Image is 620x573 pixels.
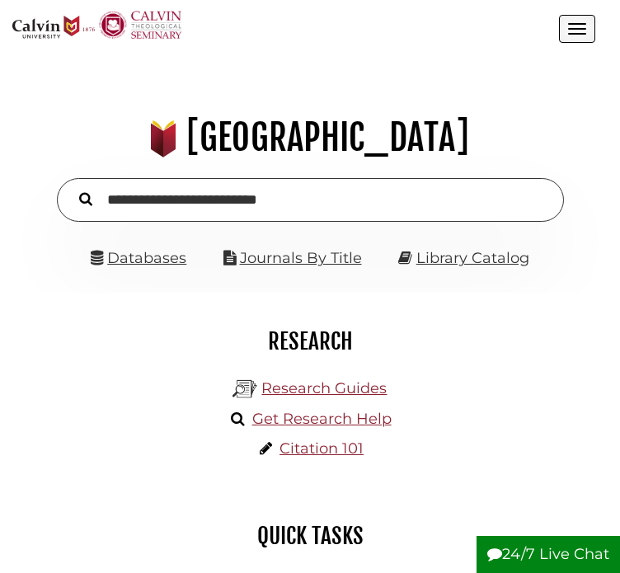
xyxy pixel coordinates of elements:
[25,327,595,355] h2: Research
[252,410,392,428] a: Get Research Help
[99,11,181,39] img: Calvin Theological Seminary
[79,192,92,207] i: Search
[233,377,257,402] img: Hekman Library Logo
[25,522,595,550] h2: Quick Tasks
[416,249,529,267] a: Library Catalog
[91,249,186,267] a: Databases
[559,15,595,43] button: Open the menu
[261,379,387,397] a: Research Guides
[240,249,362,267] a: Journals By Title
[279,439,364,458] a: Citation 101
[71,188,101,209] button: Search
[21,115,598,160] h1: [GEOGRAPHIC_DATA]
